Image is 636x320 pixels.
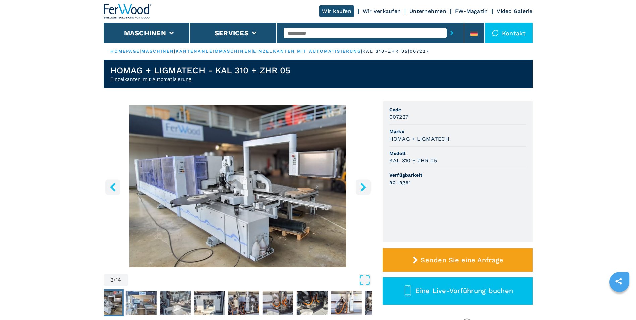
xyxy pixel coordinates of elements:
div: Kontakt [485,23,533,43]
button: Go to Slide 9 [329,289,363,316]
h3: KAL 310 + ZHR 05 [389,157,437,164]
button: Senden Sie eine Anfrage [383,248,533,272]
a: kantenanleimmaschinen [176,49,252,54]
p: kal 310+zhr 05 | [362,48,410,54]
h1: HOMAG + LIGMATECH - KAL 310 + ZHR 05 [110,65,291,76]
span: Code [389,106,526,113]
button: Services [215,29,249,37]
span: 14 [116,277,121,283]
h2: Einzelkanten mit Automatisierung [110,76,291,83]
a: FW-Magazin [455,8,488,14]
button: Go to Slide 2 [90,289,123,316]
button: Open Fullscreen [130,274,371,286]
button: Maschinen [124,29,166,37]
img: 395f564d72257e0f6393919704133c14 [331,291,361,315]
a: Wir kaufen [319,5,354,17]
img: b359cbc3b5b6199240b68aba48152bf1 [160,291,190,315]
iframe: Chat [608,290,631,315]
a: Unternehmen [409,8,446,14]
button: left-button [105,179,120,195]
span: Marke [389,128,526,135]
button: Go to Slide 6 [227,289,260,316]
img: 7d7250f1195ce9e21b6d22e5ad5c72a1 [91,291,122,315]
p: 007227 [410,48,429,54]
span: Verfügbarkeit [389,172,526,178]
span: Modell [389,150,526,157]
button: right-button [356,179,371,195]
nav: Thumbnail Navigation [90,289,359,316]
img: f5da69a367d0bcb7903c4246859da766 [228,291,259,315]
img: Ferwood [104,4,152,19]
img: a5374ae8260999f6191c02e76cb0c492 [365,291,396,315]
a: maschinen [141,49,174,54]
h3: ab lager [389,178,411,186]
img: 40bbd29177aa070d7bdb7b8efd33f6e7 [125,291,156,315]
div: Go to Slide 2 [104,105,372,267]
button: Eine Live-Vorführung buchen [383,277,533,305]
button: Go to Slide 4 [158,289,192,316]
a: HOMEPAGE [110,49,140,54]
span: | [174,49,175,54]
span: / [113,277,116,283]
span: Senden Sie eine Anfrage [421,256,503,264]
a: Video Galerie [497,8,532,14]
a: einzelkanten mit automatisierung [253,49,361,54]
h3: HOMAG + LIGMATECH [389,135,449,143]
button: Go to Slide 10 [363,289,397,316]
img: d230f2118db60edc783572515850761e [194,291,225,315]
button: Go to Slide 7 [261,289,294,316]
img: Einzelkanten mit Automatisierung HOMAG + LIGMATECH KAL 310 + ZHR 05 [104,105,372,267]
span: | [252,49,253,54]
span: | [361,49,362,54]
span: Eine Live-Vorführung buchen [415,287,513,295]
h3: 007227 [389,113,409,121]
span: 2 [110,277,113,283]
img: a578c34bb9285c223cb12be27bc2b56c [262,291,293,315]
button: Go to Slide 3 [124,289,158,316]
a: Wir verkaufen [363,8,401,14]
a: sharethis [610,273,627,290]
button: submit-button [447,25,457,41]
img: Kontakt [492,30,499,36]
span: | [140,49,141,54]
button: Go to Slide 5 [192,289,226,316]
button: Go to Slide 8 [295,289,329,316]
img: 0ee2de74c89aee4cfd451fa369fad6e0 [296,291,327,315]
